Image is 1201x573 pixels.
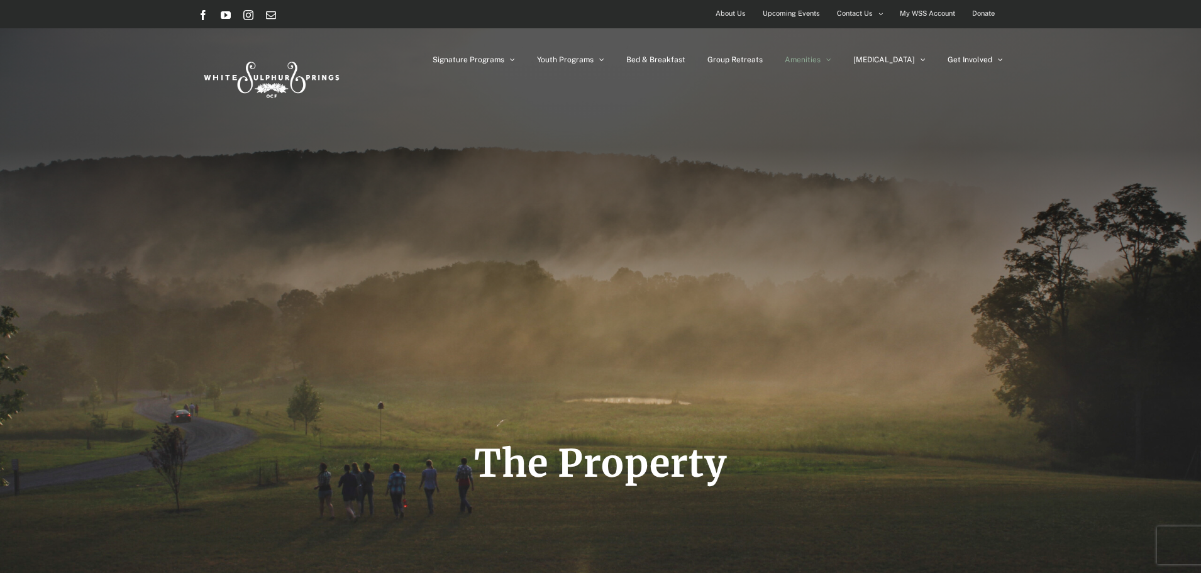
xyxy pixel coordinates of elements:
a: [MEDICAL_DATA] [853,28,926,91]
nav: Main Menu [433,28,1003,91]
span: Group Retreats [707,56,763,64]
span: [MEDICAL_DATA] [853,56,915,64]
a: Email [266,10,276,20]
a: Group Retreats [707,28,763,91]
span: Get Involved [948,56,992,64]
img: White Sulphur Springs Logo [198,48,343,107]
a: Signature Programs [433,28,515,91]
span: Signature Programs [433,56,504,64]
a: YouTube [221,10,231,20]
span: Youth Programs [537,56,594,64]
a: Youth Programs [537,28,604,91]
a: Get Involved [948,28,1003,91]
span: The Property [474,440,728,487]
span: About Us [716,4,746,23]
span: Contact Us [837,4,873,23]
a: Amenities [785,28,831,91]
span: Amenities [785,56,821,64]
a: Bed & Breakfast [626,28,685,91]
span: Bed & Breakfast [626,56,685,64]
a: Facebook [198,10,208,20]
span: My WSS Account [900,4,955,23]
span: Upcoming Events [763,4,820,23]
span: Donate [972,4,995,23]
a: Instagram [243,10,253,20]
